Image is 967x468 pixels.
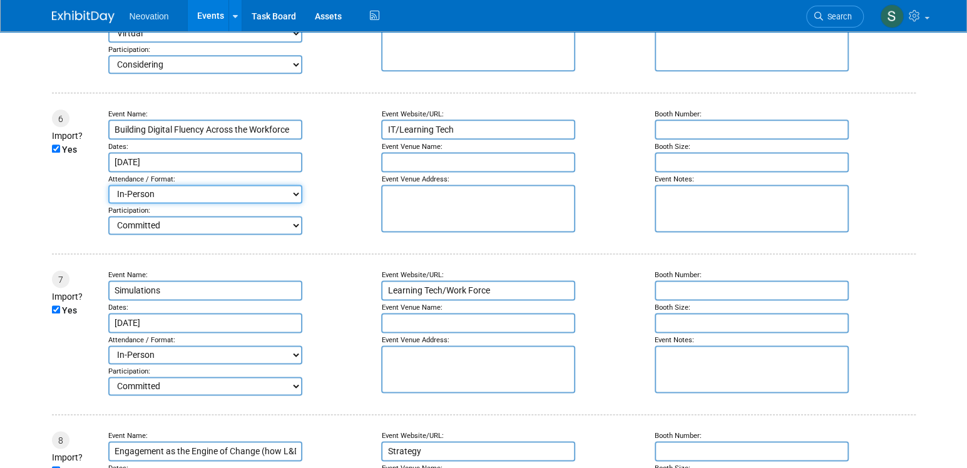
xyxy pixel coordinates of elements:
span: Neovation [130,11,169,21]
div: Event Website/URL: [381,270,642,280]
div: Event Venue Name: [381,142,642,152]
div: Import? [52,130,96,142]
div: Booth Size: [655,303,916,313]
span: Search [823,12,852,21]
div: Dates: [108,142,369,152]
label: Yes [62,143,77,156]
div: Import? [52,451,96,464]
div: Participation: [108,367,369,377]
div: Participation: [108,206,369,216]
div: Event Venue Name: [381,303,642,313]
div: Participation: [108,45,369,55]
input: Start Date - End Date [108,313,302,333]
div: Event Venue Address: [381,335,642,345]
div: Attendance / Format: [108,175,369,185]
div: Event Notes: [655,175,916,185]
div: Event Website/URL: [381,431,642,441]
div: 6 [52,109,69,127]
div: Attendance / Format: [108,335,369,345]
div: Event Venue Address: [381,175,642,185]
div: Event Website/URL: [381,109,642,120]
div: Booth Number: [655,109,916,120]
div: 7 [52,270,69,288]
div: Event Name: [108,109,369,120]
label: Yes [62,304,77,317]
img: ExhibitDay [52,11,115,23]
div: Event Notes: [655,335,916,345]
div: Booth Number: [655,431,916,441]
a: Search [806,6,864,28]
div: Booth Number: [655,270,916,280]
div: 8 [52,431,69,449]
img: Susan Hurrell [880,4,904,28]
div: Booth Size: [655,142,916,152]
input: Start Date - End Date [108,152,302,172]
div: Import? [52,290,96,303]
div: Event Name: [108,270,369,280]
div: Event Name: [108,431,369,441]
div: Dates: [108,303,369,313]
